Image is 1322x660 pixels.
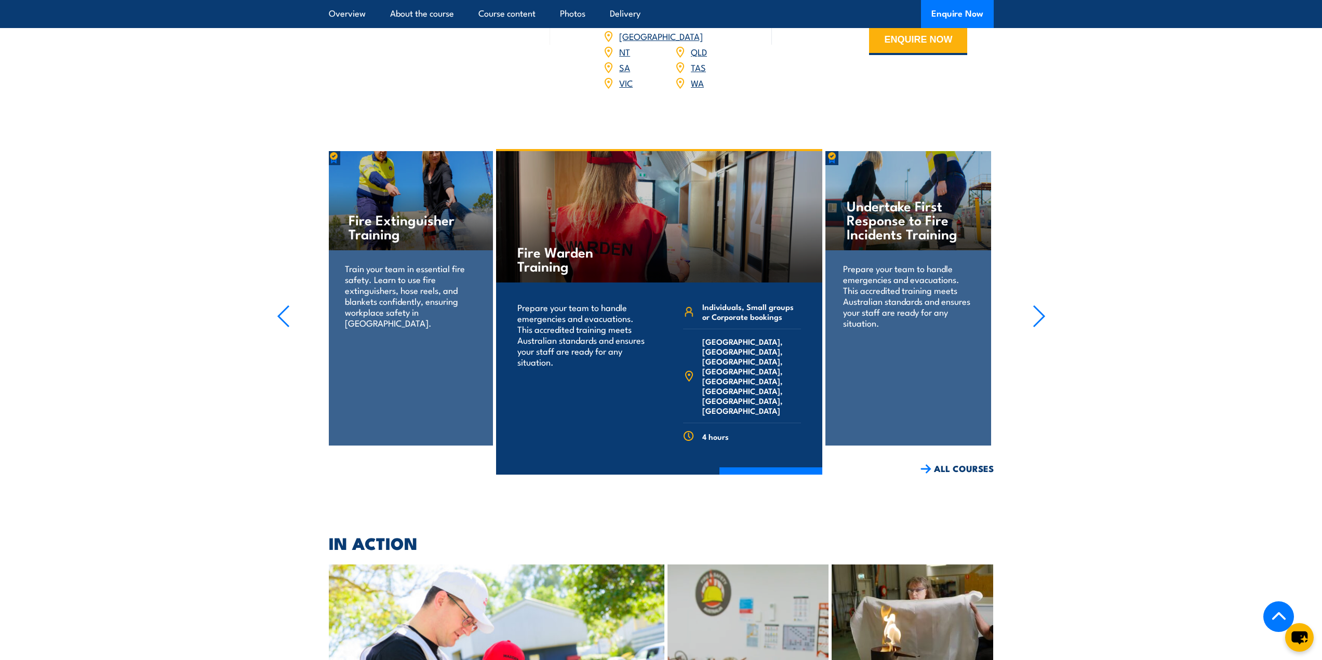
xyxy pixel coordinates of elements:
[619,61,630,73] a: SA
[702,302,801,321] span: Individuals, Small groups or Corporate bookings
[847,198,970,240] h4: Undertake First Response to Fire Incidents Training
[619,76,633,89] a: VIC
[329,535,994,550] h2: IN ACTION
[920,463,994,475] a: ALL COURSES
[619,30,703,42] a: [GEOGRAPHIC_DATA]
[619,45,630,58] a: NT
[869,27,967,55] button: ENQUIRE NOW
[517,302,646,367] p: Prepare your team to handle emergencies and evacuations. This accredited training meets Australia...
[691,76,704,89] a: WA
[691,45,707,58] a: QLD
[702,336,801,415] span: [GEOGRAPHIC_DATA], [GEOGRAPHIC_DATA], [GEOGRAPHIC_DATA], [GEOGRAPHIC_DATA], [GEOGRAPHIC_DATA], [G...
[702,432,729,441] span: 4 hours
[1285,623,1314,652] button: chat-button
[345,263,475,328] p: Train your team in essential fire safety. Learn to use fire extinguishers, hose reels, and blanke...
[517,245,639,273] h4: Fire Warden Training
[349,212,472,240] h4: Fire Extinguisher Training
[691,61,706,73] a: TAS
[843,263,973,328] p: Prepare your team to handle emergencies and evacuations. This accredited training meets Australia...
[719,467,822,494] a: COURSE DETAILS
